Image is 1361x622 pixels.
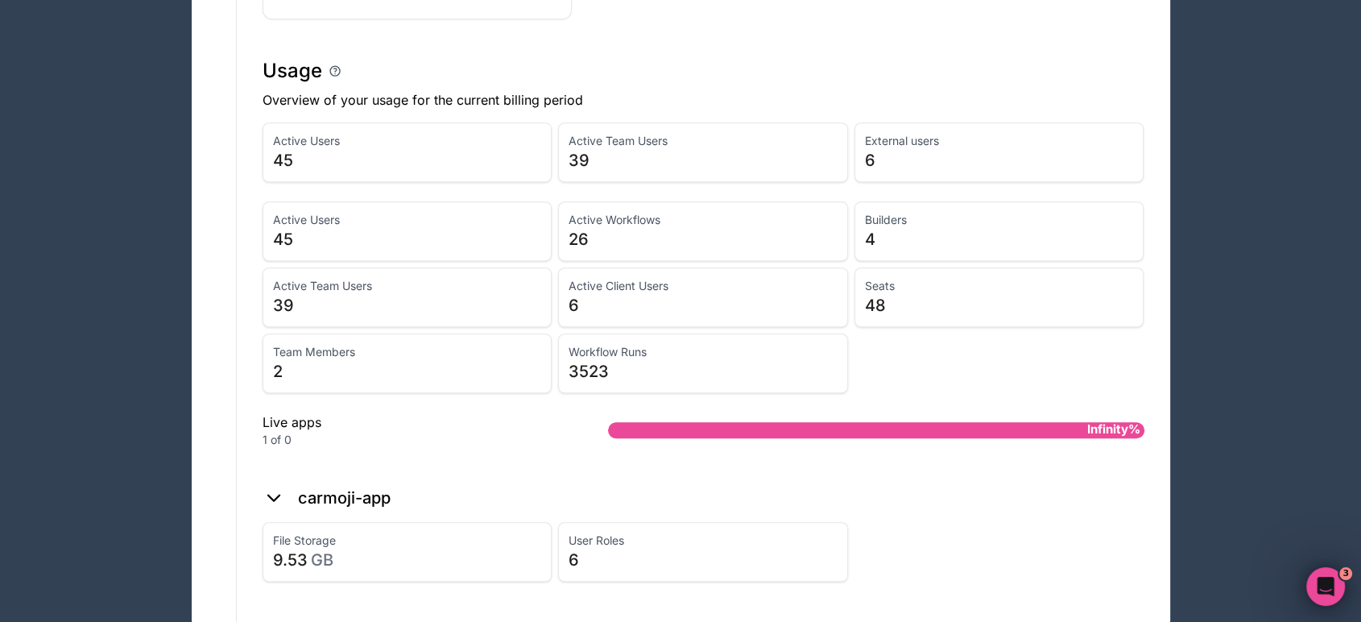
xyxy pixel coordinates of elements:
[865,294,1134,317] span: 48
[569,344,838,360] span: Workflow Runs
[273,228,542,251] span: 45
[263,413,556,448] div: Live apps
[569,360,838,383] span: 3523
[865,149,1134,172] span: 6
[273,360,542,383] span: 2
[569,212,838,228] span: Active Workflows
[273,294,542,317] span: 39
[311,550,333,570] span: GB
[273,278,542,294] span: Active Team Users
[865,228,1134,251] span: 4
[569,133,838,149] span: Active Team Users
[1306,567,1345,606] iframe: Intercom live chat
[865,133,1134,149] span: External users
[1083,417,1144,443] span: Infinity%
[263,432,556,448] div: 1 of 0
[569,549,838,571] span: 6
[865,212,1134,228] span: Builders
[569,228,838,251] span: 26
[298,487,391,509] h2: carmoji-app
[569,294,838,317] span: 6
[865,278,1134,294] span: Seats
[1339,567,1352,580] span: 3
[569,278,838,294] span: Active Client Users
[263,90,1144,110] p: Overview of your usage for the current billing period
[273,549,542,571] span: 9.53
[263,58,322,84] h1: Usage
[273,212,542,228] span: Active Users
[569,533,838,549] span: User Roles
[273,533,542,549] span: File Storage
[273,149,542,172] span: 45
[273,344,542,360] span: Team Members
[273,133,542,149] span: Active Users
[569,149,838,172] span: 39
